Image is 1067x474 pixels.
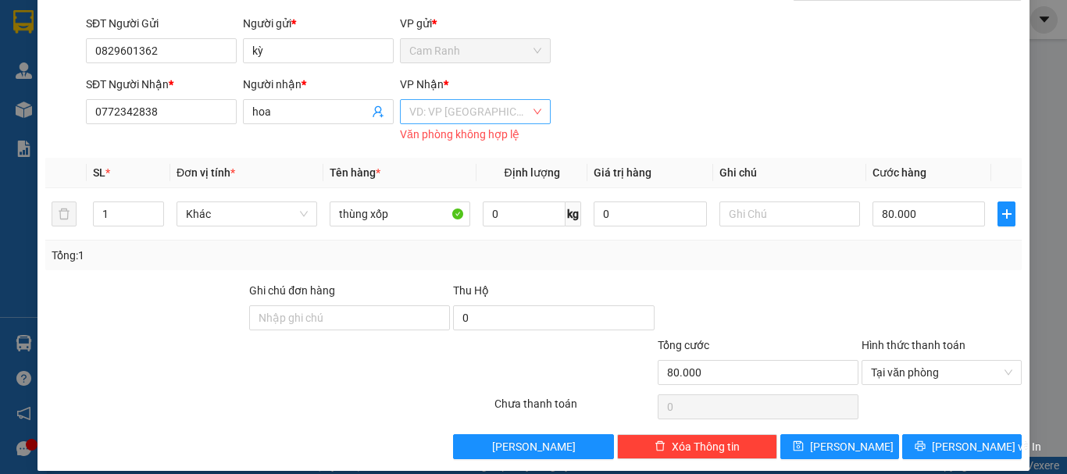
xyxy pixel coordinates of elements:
[594,166,651,179] span: Giá trị hàng
[932,438,1041,455] span: [PERSON_NAME] và In
[12,98,125,117] div: 20.000
[400,78,444,91] span: VP Nhận
[134,48,259,67] div: tuấn
[719,201,860,226] input: Ghi Chú
[492,438,576,455] span: [PERSON_NAME]
[873,166,926,179] span: Cước hàng
[453,434,613,459] button: [PERSON_NAME]
[617,434,777,459] button: deleteXóa Thông tin
[594,201,706,226] input: 0
[713,158,866,188] th: Ghi chú
[243,15,394,32] div: Người gửi
[13,32,123,51] div: tây
[453,284,489,297] span: Thu Hộ
[12,100,59,116] span: Đã thu :
[249,305,450,330] input: Ghi chú đơn hàng
[13,15,37,31] span: Gửi:
[52,247,413,264] div: Tổng: 1
[915,440,926,453] span: printer
[672,438,740,455] span: Xóa Thông tin
[177,166,235,179] span: Đơn vị tính
[504,166,559,179] span: Định lượng
[902,434,1022,459] button: printer[PERSON_NAME] và In
[862,339,965,351] label: Hình thức thanh toán
[249,284,335,297] label: Ghi chú đơn hàng
[566,201,581,226] span: kg
[13,13,123,32] div: Cam Ranh
[871,361,1012,384] span: Tại văn phòng
[243,76,394,93] div: Người nhận
[186,202,308,226] span: Khác
[134,13,259,48] div: [PERSON_NAME]
[372,105,384,118] span: user-add
[997,201,1015,226] button: plus
[998,208,1015,220] span: plus
[86,76,237,93] div: SĐT Người Nhận
[93,166,105,179] span: SL
[780,434,900,459] button: save[PERSON_NAME]
[400,15,551,32] div: VP gửi
[409,39,541,62] span: Cam Ranh
[52,201,77,226] button: delete
[400,126,551,144] div: Văn phòng không hợp lệ
[13,51,123,73] div: 0905288704
[330,201,470,226] input: VD: Bàn, Ghế
[658,339,709,351] span: Tổng cước
[493,395,656,422] div: Chưa thanh toán
[134,13,171,30] span: Nhận:
[134,67,259,89] div: 0935951061
[330,166,380,179] span: Tên hàng
[86,15,237,32] div: SĐT Người Gửi
[655,440,666,453] span: delete
[793,440,804,453] span: save
[810,438,894,455] span: [PERSON_NAME]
